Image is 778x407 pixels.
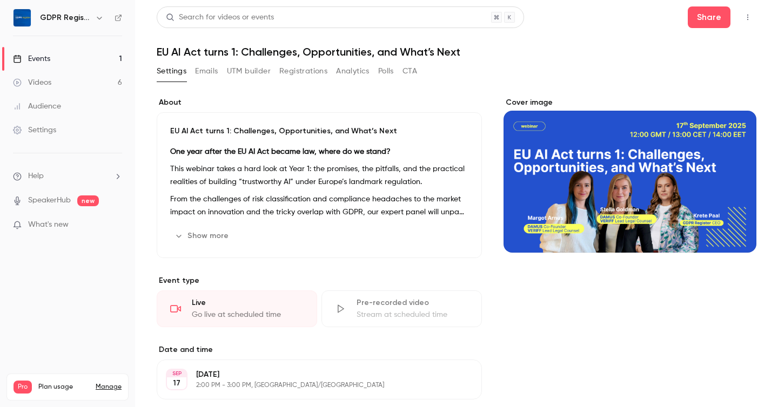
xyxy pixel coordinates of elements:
[157,45,756,58] h1: EU AI Act turns 1: Challenges, Opportunities, and What’s Next
[357,297,468,308] div: Pre-recorded video
[195,63,218,80] button: Emails
[378,63,394,80] button: Polls
[336,63,370,80] button: Analytics
[504,97,756,253] section: Cover image
[170,126,468,137] p: EU AI Act turns 1: Challenges, Opportunities, and What’s Next
[14,9,31,26] img: GDPR Register
[192,309,304,320] div: Go live at scheduled time
[28,171,44,182] span: Help
[504,97,756,108] label: Cover image
[28,195,71,206] a: SpeakerHub
[321,290,482,327] div: Pre-recorded videoStream at scheduled time
[688,6,730,28] button: Share
[192,297,304,308] div: Live
[170,148,391,155] strong: One year after the EU AI Act became law, where do we stand?
[38,383,89,391] span: Plan usage
[13,171,122,182] li: help-dropdown-opener
[96,383,122,391] a: Manage
[357,309,468,320] div: Stream at scheduled time
[13,101,61,112] div: Audience
[13,77,51,88] div: Videos
[167,370,186,377] div: SEP
[157,97,482,108] label: About
[157,63,186,80] button: Settings
[170,227,235,245] button: Show more
[13,53,50,64] div: Events
[28,219,69,230] span: What's new
[157,275,482,286] p: Event type
[173,378,180,389] p: 17
[170,162,468,188] p: This webinar takes a hard look at Year 1: the promises, the pitfalls, and the practical realities...
[13,125,56,135] div: Settings
[157,344,482,355] label: Date and time
[227,63,271,80] button: UTM builder
[279,63,327,80] button: Registrations
[77,195,99,206] span: new
[40,12,91,23] h6: GDPR Register
[157,290,317,327] div: LiveGo live at scheduled time
[403,63,417,80] button: CTA
[170,193,468,219] p: From the challenges of risk classification and compliance headaches to the market impact on innov...
[166,12,274,23] div: Search for videos or events
[196,381,425,390] p: 2:00 PM - 3:00 PM, [GEOGRAPHIC_DATA]/[GEOGRAPHIC_DATA]
[196,369,425,380] p: [DATE]
[14,381,32,394] span: Pro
